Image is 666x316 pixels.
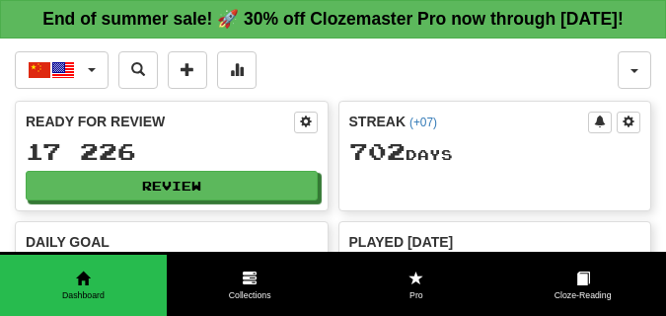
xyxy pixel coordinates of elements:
[26,112,294,131] div: Ready for Review
[42,9,624,29] strong: End of summer sale! 🚀 30% off Clozemaster Pro now through [DATE]!
[26,139,318,164] div: 17 226
[217,51,257,89] button: More stats
[168,51,207,89] button: Add sentence to collection
[409,116,437,129] a: (+07)
[333,289,500,302] span: Pro
[349,139,641,165] div: Day s
[167,289,333,302] span: Collections
[26,171,318,200] button: Review
[349,137,406,165] span: 702
[26,232,318,252] div: Daily Goal
[349,232,454,252] span: Played [DATE]
[499,289,666,302] span: Cloze-Reading
[349,112,589,131] div: Streak
[118,51,158,89] button: Search sentences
